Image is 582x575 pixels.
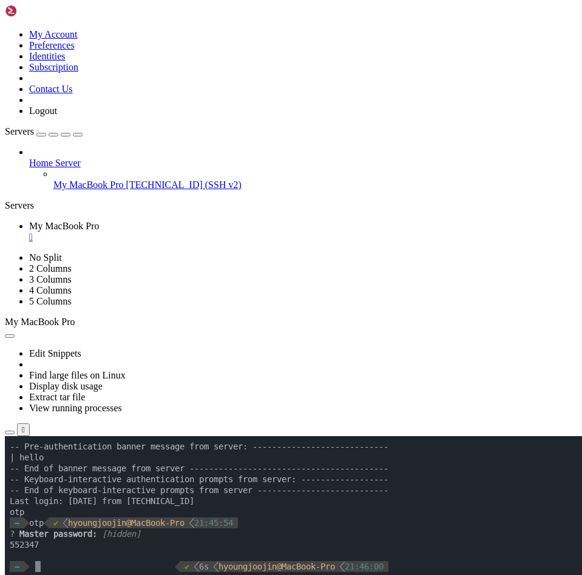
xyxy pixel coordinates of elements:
a: Display disk usage [29,381,103,391]
a: My Account [29,29,78,39]
span: 6s [194,125,204,136]
a: Logout [29,106,57,116]
span: Master password: [15,93,92,103]
li: My MacBook Pro [TECHNICAL_ID] (SSH v2) [53,169,577,190]
a: Extract tar file [29,392,85,402]
img: Shellngn [5,5,75,17]
a: Preferences [29,40,75,50]
span: My MacBook Pro [53,180,124,190]
span:  [209,125,214,136]
div: (5, 11) [30,125,35,136]
x-row: -- Pre-authentication banner message from server: ---------------------------- [5,5,425,16]
span: ✔ [49,81,53,92]
span:  [39,82,44,92]
a: 3 Columns [29,274,72,284]
x-row: 552347 [5,103,425,114]
a: Contact Us [29,84,73,94]
span:  [189,125,194,136]
a: View running processes [29,403,122,413]
div:  [22,425,25,434]
span:  [184,81,189,92]
span: 21:45:54 [189,81,228,92]
x-row: -- End of keyboard-interactive prompts from server --------------------------- [5,49,425,59]
a: Home Server [29,158,577,169]
a: 2 Columns [29,263,72,274]
button:  [17,423,30,436]
a: My MacBook Pro [TECHNICAL_ID] (SSH v2) [53,180,577,190]
span: My MacBook Pro [5,317,75,327]
span: hyoungjoojin@MacBook-Pro [63,81,180,92]
li: Home Server [29,147,577,190]
span:  [170,126,175,135]
span:  [335,125,340,136]
span: My MacBook Pro [29,221,100,231]
a:  [29,232,577,243]
span:  [19,126,24,135]
span: ? [5,93,10,103]
span:  [19,82,24,92]
x-row: otp [5,70,425,81]
a: Edit Snippets [29,348,81,358]
span: Home Server [29,158,81,168]
a: My MacBook Pro [29,221,577,243]
div: Servers [5,200,577,211]
a: Servers [5,126,83,136]
span: [TECHNICAL_ID] (SSH v2) [126,180,242,190]
span: Servers [5,126,34,136]
x-row: -- Keyboard-interactive authentication prompts from server: ------------------ [5,38,425,49]
a: Identities [29,51,66,61]
span: hyoungjoojin@MacBook-Pro [214,125,330,136]
a: Subscription [29,62,78,72]
x-row: otp [5,81,425,92]
a: 5 Columns [29,296,72,306]
span: ✔ [180,125,184,136]
a: 4 Columns [29,285,72,295]
x-row: | hello [5,16,425,27]
x-row: -- End of banner message from server ----------------------------------------- [5,27,425,38]
x-row: Last login: [DATE] from [TECHNICAL_ID] [5,59,425,70]
span: ~ [10,125,15,136]
a: No Split [29,252,62,263]
span: [hidden] [97,93,136,103]
span: 21:46:00 [340,125,379,136]
span: ~ [10,81,15,92]
span:  [58,81,63,92]
a: Find large files on Linux [29,370,126,380]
